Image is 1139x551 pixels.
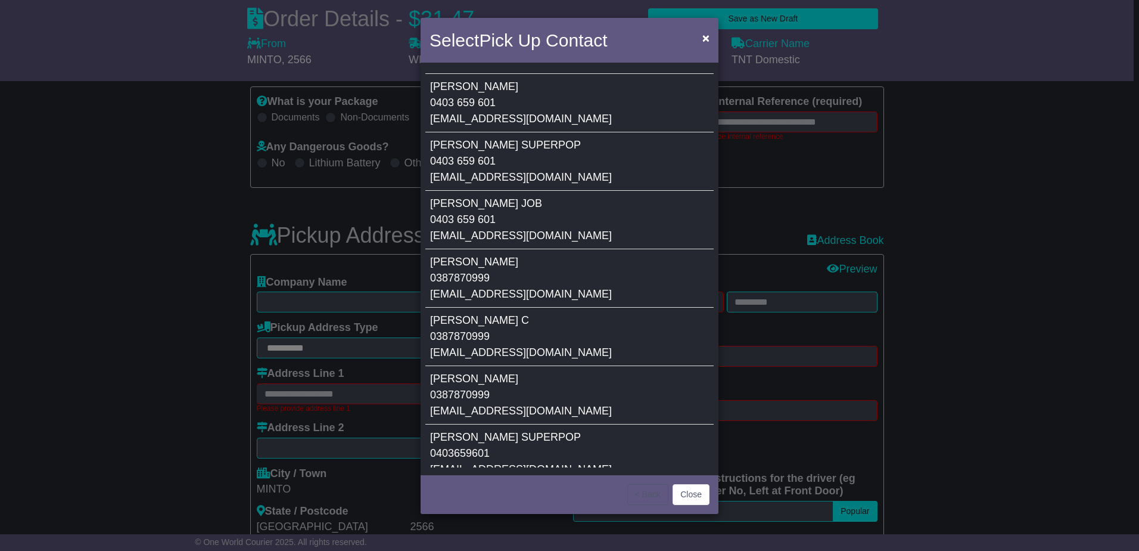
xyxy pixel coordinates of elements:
button: Close [673,484,709,505]
span: 0387870999 [430,272,490,284]
span: [EMAIL_ADDRESS][DOMAIN_NAME] [430,113,612,125]
span: 0403 659 601 [430,155,496,167]
span: [EMAIL_ADDRESS][DOMAIN_NAME] [430,405,612,417]
span: [EMAIL_ADDRESS][DOMAIN_NAME] [430,230,612,242]
span: 0403 659 601 [430,97,496,109]
span: JOB [521,197,542,209]
span: SUPERPOP [521,139,581,151]
span: [PERSON_NAME] [430,139,518,151]
span: [PERSON_NAME] [430,81,518,92]
button: < Back [627,484,668,505]
span: 0403659601 [430,447,490,459]
span: [EMAIL_ADDRESS][DOMAIN_NAME] [430,288,612,300]
span: [EMAIL_ADDRESS][DOMAIN_NAME] [430,346,612,358]
span: 0387870999 [430,330,490,342]
span: C [521,314,529,326]
span: SUPERPOP [521,431,581,443]
span: [EMAIL_ADDRESS][DOMAIN_NAME] [430,171,612,183]
span: × [702,31,709,45]
span: Contact [546,30,607,50]
span: [PERSON_NAME] [430,314,518,326]
span: Pick Up [479,30,540,50]
span: [EMAIL_ADDRESS][DOMAIN_NAME] [430,463,612,475]
button: Close [696,26,715,50]
span: [PERSON_NAME] [430,197,518,209]
span: 0387870999 [430,389,490,401]
h4: Select [430,27,607,54]
span: [PERSON_NAME] [430,431,518,443]
span: 0403 659 601 [430,213,496,225]
span: [PERSON_NAME] [430,256,518,268]
span: [PERSON_NAME] [430,373,518,385]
